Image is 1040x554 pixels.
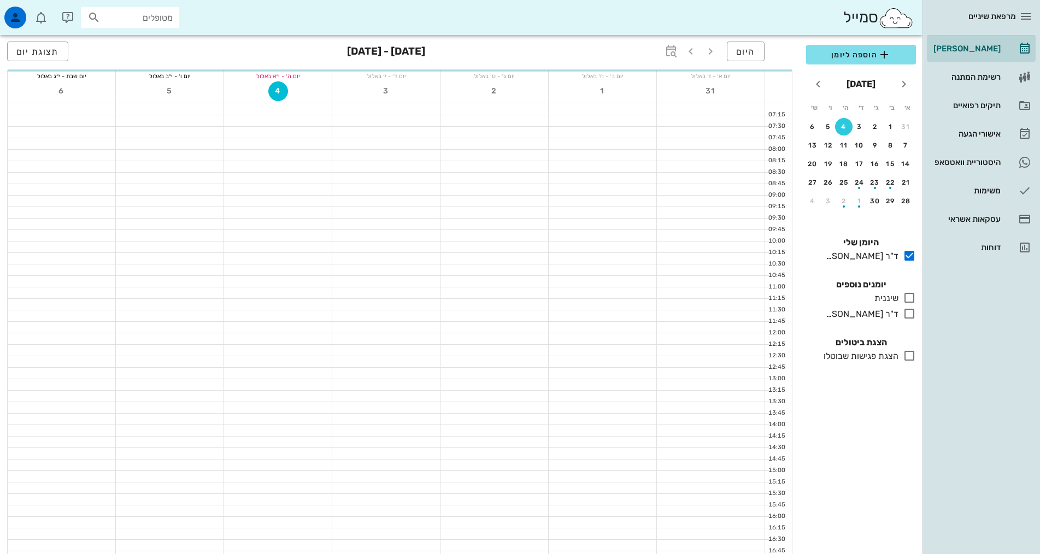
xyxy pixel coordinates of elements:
[765,466,788,475] div: 15:00
[885,98,899,117] th: ב׳
[882,174,900,191] button: 22
[8,70,115,81] div: יום שבת - י״ג באלול
[835,123,853,131] div: 4
[897,197,915,205] div: 28
[804,192,821,210] button: 4
[765,455,788,464] div: 14:45
[851,174,868,191] button: 24
[851,142,868,149] div: 10
[851,155,868,173] button: 17
[882,137,900,154] button: 8
[765,432,788,441] div: 14:15
[820,192,837,210] button: 3
[897,192,915,210] button: 28
[820,179,837,186] div: 26
[866,137,884,154] button: 9
[820,174,837,191] button: 26
[835,118,853,135] button: 4
[878,7,914,29] img: SmileCloud logo
[821,250,898,263] div: ד"ר [PERSON_NAME]
[820,197,837,205] div: 3
[869,98,884,117] th: ג׳
[269,86,287,96] span: 4
[866,192,884,210] button: 30
[820,118,837,135] button: 5
[765,294,788,303] div: 11:15
[820,155,837,173] button: 19
[765,179,788,188] div: 08:45
[870,292,898,305] div: שיננית
[854,98,868,117] th: ד׳
[765,260,788,269] div: 10:30
[765,363,788,372] div: 12:45
[894,74,914,94] button: חודש שעבר
[765,523,788,533] div: 16:15
[866,123,884,131] div: 2
[866,197,884,205] div: 30
[931,44,1001,53] div: [PERSON_NAME]
[765,133,788,143] div: 07:45
[377,81,396,101] button: 3
[835,197,853,205] div: 2
[842,73,880,95] button: [DATE]
[765,420,788,429] div: 14:00
[820,123,837,131] div: 5
[765,374,788,384] div: 13:00
[804,137,821,154] button: 13
[882,123,900,131] div: 1
[807,98,821,117] th: ש׳
[820,160,837,168] div: 19
[727,42,765,61] button: היום
[765,156,788,166] div: 08:15
[440,70,548,81] div: יום ג׳ - ט׳ באלול
[882,155,900,173] button: 15
[901,98,915,117] th: א׳
[765,512,788,521] div: 16:00
[765,409,788,418] div: 13:45
[866,155,884,173] button: 16
[765,191,788,200] div: 09:00
[851,118,868,135] button: 3
[927,206,1036,232] a: עסקאות אשראי
[806,236,916,249] h4: היומן שלי
[7,42,68,61] button: תצוגת יום
[927,92,1036,119] a: תיקים רפואיים
[765,248,788,257] div: 10:15
[927,36,1036,62] a: [PERSON_NAME]
[927,178,1036,204] a: משימות
[882,118,900,135] button: 1
[931,186,1001,195] div: משימות
[765,145,788,154] div: 08:00
[882,160,900,168] div: 15
[765,500,788,510] div: 15:45
[820,137,837,154] button: 12
[897,160,915,168] div: 14
[931,73,1001,81] div: רשימת המתנה
[851,197,868,205] div: 1
[927,149,1036,175] a: תגהיסטוריית וואטסאפ
[765,443,788,452] div: 14:30
[835,155,853,173] button: 18
[866,174,884,191] button: 23
[931,101,1001,110] div: תיקים רפואיים
[736,46,755,57] span: היום
[765,237,788,246] div: 10:00
[52,81,72,101] button: 6
[866,118,884,135] button: 2
[835,174,853,191] button: 25
[835,137,853,154] button: 11
[897,174,915,191] button: 21
[851,123,868,131] div: 3
[882,179,900,186] div: 22
[765,168,788,177] div: 08:30
[593,81,613,101] button: 1
[835,192,853,210] button: 2
[866,160,884,168] div: 16
[268,81,288,101] button: 4
[897,118,915,135] button: 31
[765,122,788,131] div: 07:30
[897,137,915,154] button: 7
[804,179,821,186] div: 27
[838,98,853,117] th: ה׳
[765,225,788,234] div: 09:45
